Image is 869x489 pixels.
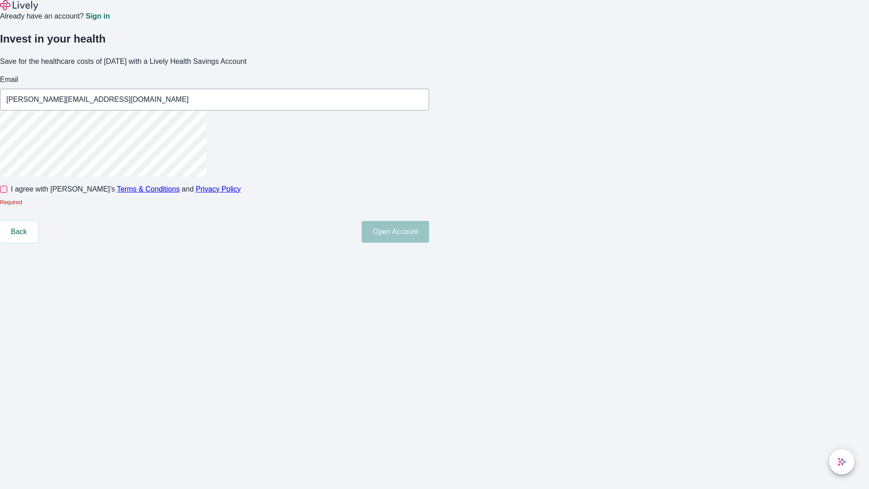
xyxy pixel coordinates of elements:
[86,13,110,20] a: Sign in
[11,184,241,195] span: I agree with [PERSON_NAME]’s and
[117,185,180,193] a: Terms & Conditions
[829,449,855,475] button: chat
[837,457,846,466] svg: Lively AI Assistant
[196,185,241,193] a: Privacy Policy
